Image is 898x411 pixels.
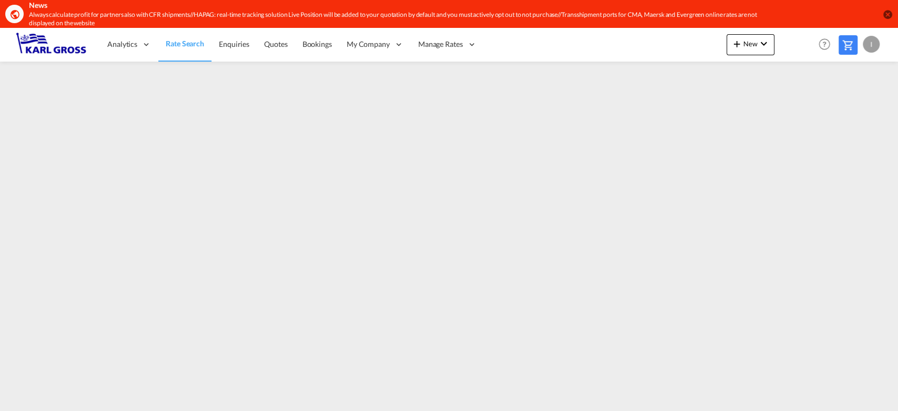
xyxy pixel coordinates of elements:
a: Rate Search [158,27,211,62]
a: Enquiries [211,27,257,62]
span: Rate Search [166,39,204,48]
span: My Company [347,39,390,49]
div: My Company [339,27,411,62]
md-icon: icon-earth [9,9,20,19]
div: Analytics [100,27,158,62]
span: Enquiries [219,39,249,48]
span: Analytics [107,39,137,49]
button: icon-plus 400-fgNewicon-chevron-down [727,34,774,55]
span: Help [815,35,833,53]
div: I [863,36,880,53]
span: New [731,39,770,48]
div: Help [815,35,839,54]
span: Manage Rates [418,39,463,49]
span: Bookings [302,39,332,48]
span: Quotes [264,39,287,48]
md-icon: icon-chevron-down [758,37,770,50]
img: 3269c73066d711f095e541db4db89301.png [16,33,87,56]
div: Manage Rates [411,27,484,62]
div: Always calculate profit for partners also with CFR shipments//HAPAG: real-time tracking solution ... [29,11,760,28]
md-icon: icon-plus 400-fg [731,37,743,50]
a: Bookings [295,27,339,62]
button: icon-close-circle [882,9,893,19]
a: Quotes [257,27,295,62]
